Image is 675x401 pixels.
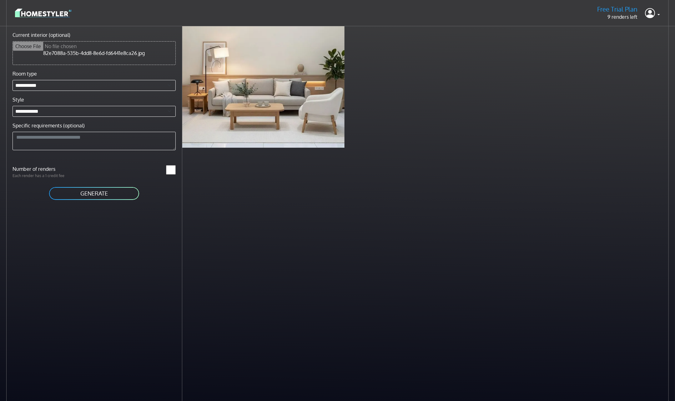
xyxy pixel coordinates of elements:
img: logo-3de290ba35641baa71223ecac5eacb59cb85b4c7fdf211dc9aaecaaee71ea2f8.svg [15,7,71,18]
button: GENERATE [48,186,140,200]
label: Current interior (optional) [13,31,70,39]
label: Room type [13,70,37,77]
label: Specific requirements (optional) [13,122,85,129]
p: 9 renders left [597,13,637,21]
p: Each render has a 1 credit fee [9,173,94,179]
label: Style [13,96,24,103]
h5: Free Trial Plan [597,5,637,13]
label: Number of renders [9,165,94,173]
